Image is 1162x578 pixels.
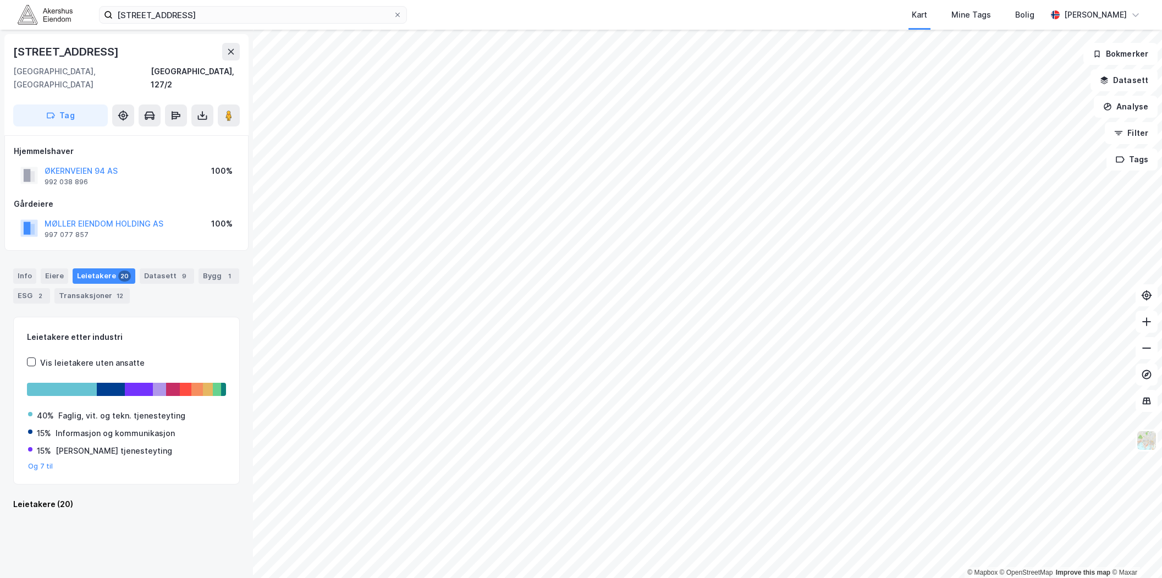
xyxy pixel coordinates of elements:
[56,444,172,458] div: [PERSON_NAME] tjenesteyting
[13,104,108,126] button: Tag
[951,8,991,21] div: Mine Tags
[37,444,51,458] div: 15%
[41,268,68,284] div: Eiere
[118,271,131,282] div: 20
[1094,96,1158,118] button: Analyse
[199,268,239,284] div: Bygg
[1064,8,1127,21] div: [PERSON_NAME]
[211,164,233,178] div: 100%
[13,498,240,511] div: Leietakere (20)
[27,331,226,344] div: Leietakere etter industri
[1136,430,1157,451] img: Z
[13,288,50,304] div: ESG
[1083,43,1158,65] button: Bokmerker
[14,197,239,211] div: Gårdeiere
[1015,8,1034,21] div: Bolig
[1106,148,1158,170] button: Tags
[37,409,54,422] div: 40%
[1000,569,1053,576] a: OpenStreetMap
[18,5,73,24] img: akershus-eiendom-logo.9091f326c980b4bce74ccdd9f866810c.svg
[1107,525,1162,578] div: Kontrollprogram for chat
[151,65,240,91] div: [GEOGRAPHIC_DATA], 127/2
[1105,122,1158,144] button: Filter
[140,268,194,284] div: Datasett
[45,178,88,186] div: 992 038 896
[13,65,151,91] div: [GEOGRAPHIC_DATA], [GEOGRAPHIC_DATA]
[1107,525,1162,578] iframe: Chat Widget
[45,230,89,239] div: 997 077 857
[179,271,190,282] div: 9
[13,43,121,60] div: [STREET_ADDRESS]
[224,271,235,282] div: 1
[73,268,135,284] div: Leietakere
[54,288,130,304] div: Transaksjoner
[13,268,36,284] div: Info
[35,290,46,301] div: 2
[912,8,927,21] div: Kart
[37,427,51,440] div: 15%
[1056,569,1110,576] a: Improve this map
[14,145,239,158] div: Hjemmelshaver
[28,462,53,471] button: Og 7 til
[1091,69,1158,91] button: Datasett
[58,409,185,422] div: Faglig, vit. og tekn. tjenesteyting
[40,356,145,370] div: Vis leietakere uten ansatte
[114,290,125,301] div: 12
[967,569,998,576] a: Mapbox
[113,7,393,23] input: Søk på adresse, matrikkel, gårdeiere, leietakere eller personer
[211,217,233,230] div: 100%
[56,427,175,440] div: Informasjon og kommunikasjon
